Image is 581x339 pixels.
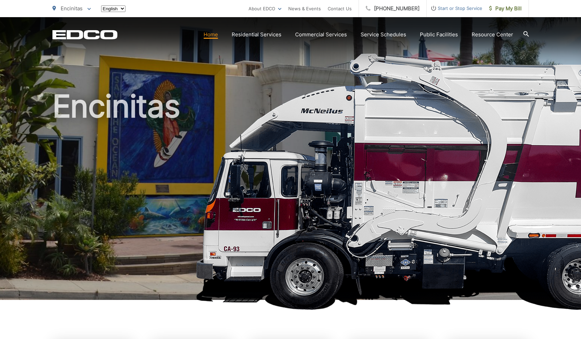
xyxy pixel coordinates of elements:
a: EDCD logo. Return to the homepage. [52,30,118,39]
h1: Encinitas [52,89,529,306]
a: Residential Services [232,31,281,39]
a: Resource Center [472,31,513,39]
a: Home [204,31,218,39]
span: Pay My Bill [489,4,522,13]
span: Encinitas [61,5,83,12]
a: About EDCO [249,4,281,13]
a: News & Events [288,4,321,13]
a: Contact Us [328,4,352,13]
select: Select a language [101,5,125,12]
a: Public Facilities [420,31,458,39]
a: Service Schedules [361,31,406,39]
a: Commercial Services [295,31,347,39]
